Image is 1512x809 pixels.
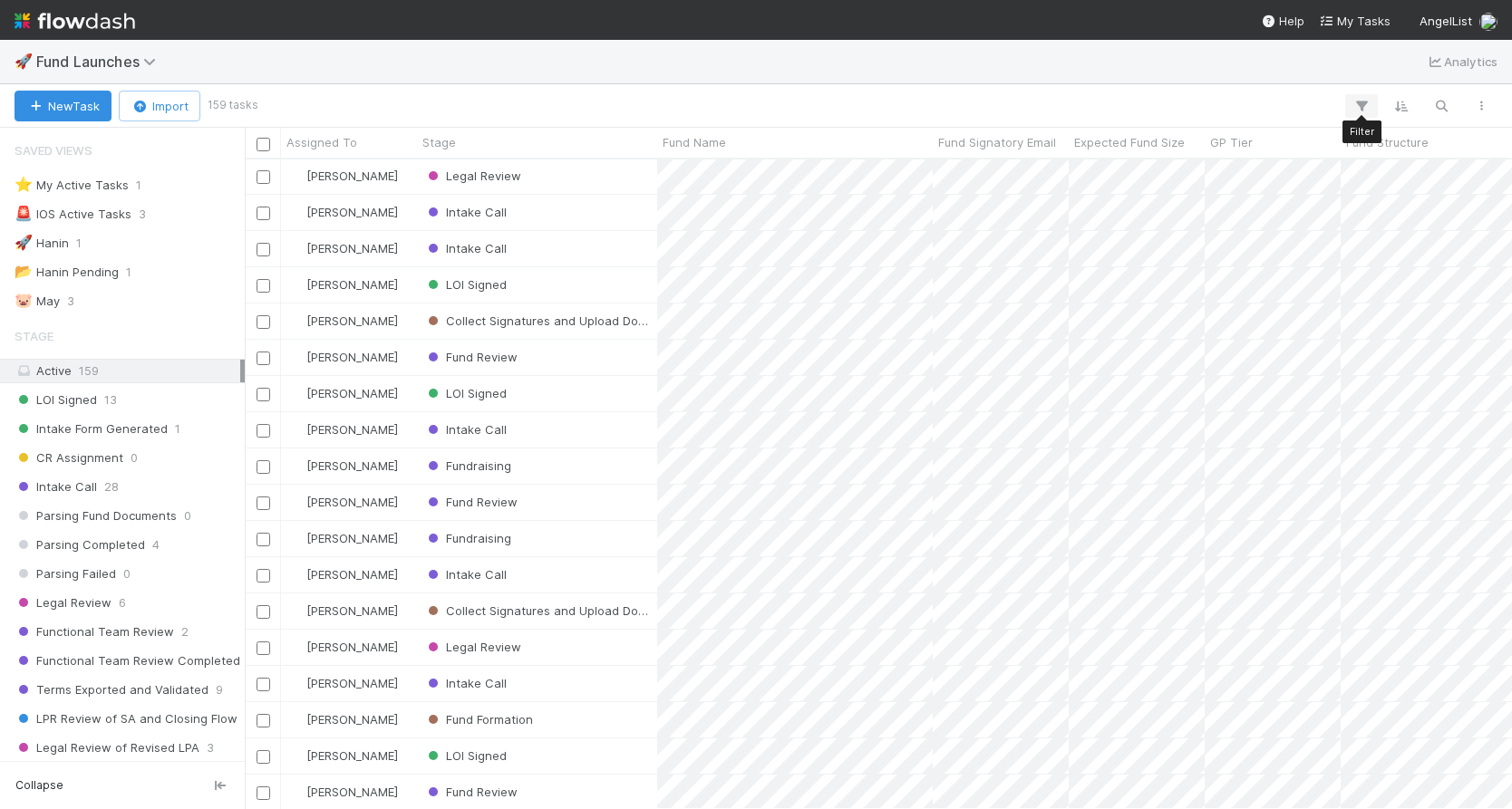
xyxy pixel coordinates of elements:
[15,777,63,794] span: Collapse
[306,241,398,255] span: [PERSON_NAME]
[288,348,398,366] div: [PERSON_NAME]
[288,746,398,765] div: [PERSON_NAME]
[257,315,270,329] input: Toggle Row Selected
[306,350,398,364] span: [PERSON_NAME]
[15,389,97,411] span: LOI Signed
[257,533,270,546] input: Toggle Row Selected
[15,177,33,192] span: ⭐
[257,569,270,583] input: Toggle Row Selected
[288,384,398,402] div: [PERSON_NAME]
[289,241,304,255] img: avatar_a669165c-e543-4b1d-ab80-0c2a52253154.png
[15,592,111,614] span: Legal Review
[1420,14,1472,28] span: AngelList
[184,505,191,527] span: 0
[288,312,398,330] div: [PERSON_NAME]
[15,5,135,36] img: logo-inverted-e16ddd16eac7371096b0.svg
[424,422,507,437] span: Intake Call
[289,567,304,582] img: avatar_9bf5d80c-4205-46c9-bf6e-5147b3b3a927.png
[15,290,60,313] div: May
[216,679,223,701] span: 9
[424,567,507,582] span: Intake Call
[15,232,69,255] div: Hanin
[424,348,518,366] div: Fund Review
[15,534,145,556] span: Parsing Completed
[306,603,398,618] span: [PERSON_NAME]
[257,678,270,691] input: Toggle Row Selected
[424,785,518,799] span: Fund Review
[123,563,131,585] span: 0
[15,563,116,585] span: Parsing Failed
[424,602,648,620] div: Collect Signatures and Upload Docs
[424,674,507,692] div: Intake Call
[15,132,92,169] span: Saved Views
[15,203,131,226] div: IOS Active Tasks
[257,641,270,655] input: Toggle Row Selected
[288,493,398,511] div: [PERSON_NAME]
[1319,14,1391,28] span: My Tasks
[257,750,270,764] input: Toggle Row Selected
[15,261,119,284] div: Hanin Pending
[288,420,398,438] div: [PERSON_NAME]
[306,422,398,437] span: [PERSON_NAME]
[289,531,304,545] img: avatar_6db445ce-3f56-49af-8247-57cf2b85f45b.png
[289,422,304,437] img: avatar_462714f4-64db-4129-b9df-50d7d164b9fc.png
[424,350,518,364] span: Fund Review
[1210,133,1253,151] span: GP Tier
[289,350,304,364] img: avatar_462714f4-64db-4129-b9df-50d7d164b9fc.png
[424,313,651,328] span: Collect Signatures and Upload Docs
[288,674,398,692] div: [PERSON_NAME]
[15,264,33,279] span: 📂
[306,313,398,328] span: [PERSON_NAME]
[424,241,507,255] span: Intake Call
[424,386,507,400] span: LOI Signed
[424,603,651,618] span: Collect Signatures and Upload Docs
[424,748,507,763] span: LOI Signed
[424,203,507,221] div: Intake Call
[207,737,214,759] span: 3
[306,495,398,509] span: [PERSON_NAME]
[15,447,123,469] span: CR Assignment
[76,232,82,255] span: 1
[15,53,33,69] span: 🚀
[289,169,304,183] img: avatar_ba76ddef-3fd0-4be4-9bc3-126ad567fcd5.png
[289,785,304,799] img: avatar_56903d4e-183f-4548-9968-339ac63075ae.png
[424,420,507,438] div: Intake Call
[289,277,304,292] img: avatar_462714f4-64db-4129-b9df-50d7d164b9fc.png
[257,424,270,438] input: Toggle Row Selected
[36,53,165,71] span: Fund Launches
[15,650,240,672] span: Functional Team Review Completed
[424,565,507,583] div: Intake Call
[424,493,518,511] div: Fund Review
[1346,133,1429,151] span: Fund Structure
[119,592,126,614] span: 6
[1074,133,1185,151] span: Expected Fund Size
[424,783,518,801] div: Fund Review
[152,534,160,556] span: 4
[15,708,237,730] span: LPR Review of SA and Closing Flow
[289,386,304,400] img: avatar_c597f508-4d28-4c7c-92e0-bd2d0d338f8e.png
[424,457,511,475] div: Fundraising
[424,712,533,727] span: Fund Formation
[15,293,33,308] span: 🐷
[289,676,304,690] img: avatar_ac990a78-52d7-40f8-b1fe-cbbd1cda261e.png
[306,531,398,545] span: [PERSON_NAME]
[175,418,180,440] span: 1
[257,352,270,365] input: Toggle Row Selected
[139,203,146,226] span: 3
[257,460,270,474] input: Toggle Row Selected
[288,239,398,257] div: [PERSON_NAME]
[306,748,398,763] span: [PERSON_NAME]
[424,205,507,219] span: Intake Call
[289,458,304,473] img: avatar_18c010e4-930e-4480-823a-7726a265e9dd.png
[306,458,398,473] span: [PERSON_NAME]
[288,529,398,547] div: [PERSON_NAME]
[136,174,141,197] span: 1
[289,205,304,219] img: avatar_56903d4e-183f-4548-9968-339ac63075ae.png
[288,602,398,620] div: [PERSON_NAME]
[306,640,398,654] span: [PERSON_NAME]
[257,138,270,151] input: Toggle All Rows Selected
[257,207,270,220] input: Toggle Row Selected
[424,312,648,330] div: Collect Signatures and Upload Docs
[306,712,398,727] span: [PERSON_NAME]
[67,290,74,313] span: 3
